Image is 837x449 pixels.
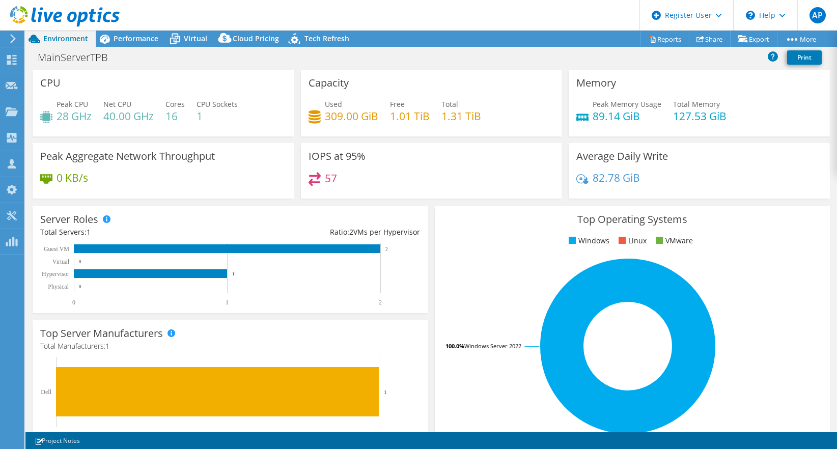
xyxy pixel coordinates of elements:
h1: MainServerTPB [33,52,124,63]
text: 0 [72,299,75,306]
text: 2 [379,299,382,306]
span: 1 [105,341,109,351]
tspan: Windows Server 2022 [464,342,521,350]
h3: Capacity [309,77,349,89]
a: Print [787,50,822,65]
h4: 16 [165,110,185,122]
h4: 1.31 TiB [441,110,481,122]
h3: Memory [576,77,616,89]
h3: Average Daily Write [576,151,668,162]
text: 0 [79,259,81,264]
span: Total Memory [673,99,720,109]
h3: Server Roles [40,214,98,225]
text: Guest VM [44,245,69,252]
h4: 28 GHz [57,110,92,122]
h3: IOPS at 95% [309,151,366,162]
span: Tech Refresh [304,34,349,43]
h4: 309.00 GiB [325,110,378,122]
h4: 1.01 TiB [390,110,430,122]
a: Reports [640,31,689,47]
text: 2 [385,246,388,251]
span: 2 [349,227,353,237]
a: Share [689,31,731,47]
h4: 89.14 GiB [593,110,661,122]
text: Dell [41,388,51,396]
a: More [777,31,824,47]
span: Performance [114,34,158,43]
text: 1 [226,299,229,306]
h4: 82.78 GiB [593,172,640,183]
text: Physical [48,283,69,290]
text: Hypervisor [42,270,69,277]
span: Virtual [184,34,207,43]
span: Peak Memory Usage [593,99,661,109]
span: Peak CPU [57,99,88,109]
h3: Peak Aggregate Network Throughput [40,151,215,162]
span: CPU Sockets [197,99,238,109]
h4: 57 [325,173,337,184]
span: AP [810,7,826,23]
div: Total Servers: [40,227,230,238]
div: Ratio: VMs per Hypervisor [230,227,420,238]
h3: CPU [40,77,61,89]
li: Windows [566,235,609,246]
span: Environment [43,34,88,43]
a: Export [730,31,777,47]
span: Free [390,99,405,109]
li: Linux [616,235,647,246]
h4: Total Manufacturers: [40,341,420,352]
li: VMware [653,235,693,246]
h4: 1 [197,110,238,122]
text: 1 [384,389,387,395]
text: 0 [79,284,81,289]
a: Project Notes [27,434,87,447]
span: 1 [87,227,91,237]
h4: 0 KB/s [57,172,88,183]
h4: 40.00 GHz [103,110,154,122]
span: Used [325,99,342,109]
span: Total [441,99,458,109]
h3: Top Server Manufacturers [40,328,163,339]
h3: Top Operating Systems [442,214,822,225]
span: Net CPU [103,99,131,109]
span: Cloud Pricing [233,34,279,43]
span: Cores [165,99,185,109]
h4: 127.53 GiB [673,110,727,122]
text: 1 [232,271,235,276]
text: Virtual [52,258,70,265]
svg: \n [746,11,755,20]
tspan: 100.0% [445,342,464,350]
